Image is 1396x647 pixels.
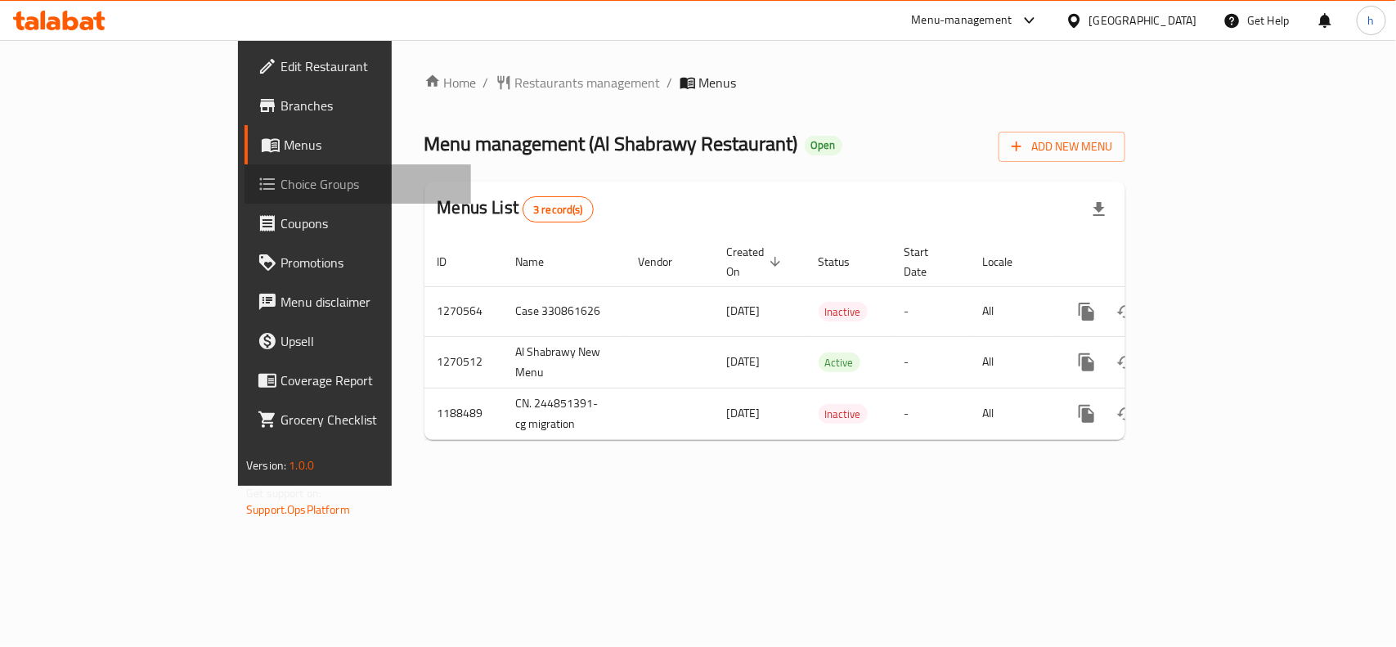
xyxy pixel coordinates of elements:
div: Active [819,353,860,372]
td: Case 330861626 [503,286,626,336]
td: Al Shabrawy New Menu [503,336,626,388]
li: / [483,73,489,92]
div: Export file [1080,190,1119,229]
span: Grocery Checklist [281,410,458,429]
span: Inactive [819,303,868,321]
span: Menus [699,73,737,92]
span: Add New Menu [1012,137,1112,157]
td: All [970,388,1054,439]
a: Menu disclaimer [245,282,471,321]
a: Edit Restaurant [245,47,471,86]
button: more [1067,343,1106,382]
button: more [1067,394,1106,434]
td: - [891,286,970,336]
button: Change Status [1106,343,1146,382]
td: All [970,336,1054,388]
div: [GEOGRAPHIC_DATA] [1089,11,1197,29]
span: Status [819,252,872,272]
span: 3 record(s) [523,202,593,218]
span: Choice Groups [281,174,458,194]
span: Locale [983,252,1035,272]
span: Open [805,138,842,152]
a: Promotions [245,243,471,282]
span: ID [438,252,469,272]
span: Get support on: [246,483,321,504]
div: Inactive [819,404,868,424]
div: Open [805,136,842,155]
span: Inactive [819,405,868,424]
span: Promotions [281,253,458,272]
a: Restaurants management [496,73,661,92]
span: Restaurants management [515,73,661,92]
span: Created On [727,242,786,281]
td: All [970,286,1054,336]
td: - [891,336,970,388]
span: Menu disclaimer [281,292,458,312]
span: [DATE] [727,300,761,321]
span: Vendor [639,252,694,272]
span: Coverage Report [281,371,458,390]
span: Active [819,353,860,372]
a: Support.OpsPlatform [246,499,350,520]
div: Menu-management [912,11,1012,30]
span: h [1368,11,1375,29]
button: Change Status [1106,394,1146,434]
a: Branches [245,86,471,125]
span: Menu management ( Al Shabrawy Restaurant ) [424,125,798,162]
a: Choice Groups [245,164,471,204]
button: more [1067,292,1106,331]
span: Version: [246,455,286,476]
a: Menus [245,125,471,164]
a: Upsell [245,321,471,361]
span: Name [516,252,566,272]
a: Coupons [245,204,471,243]
a: Coverage Report [245,361,471,400]
span: [DATE] [727,402,761,424]
div: Total records count [523,196,594,222]
span: Branches [281,96,458,115]
nav: breadcrumb [424,73,1125,92]
button: Change Status [1106,292,1146,331]
span: Start Date [904,242,950,281]
div: Inactive [819,302,868,321]
span: [DATE] [727,351,761,372]
td: CN. 244851391-cg migration [503,388,626,439]
td: - [891,388,970,439]
button: Add New Menu [999,132,1125,162]
span: Menus [284,135,458,155]
li: / [667,73,673,92]
a: Grocery Checklist [245,400,471,439]
span: Upsell [281,331,458,351]
table: enhanced table [424,237,1237,440]
h2: Menus List [438,195,594,222]
span: Edit Restaurant [281,56,458,76]
span: Coupons [281,213,458,233]
th: Actions [1054,237,1237,287]
span: 1.0.0 [289,455,314,476]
